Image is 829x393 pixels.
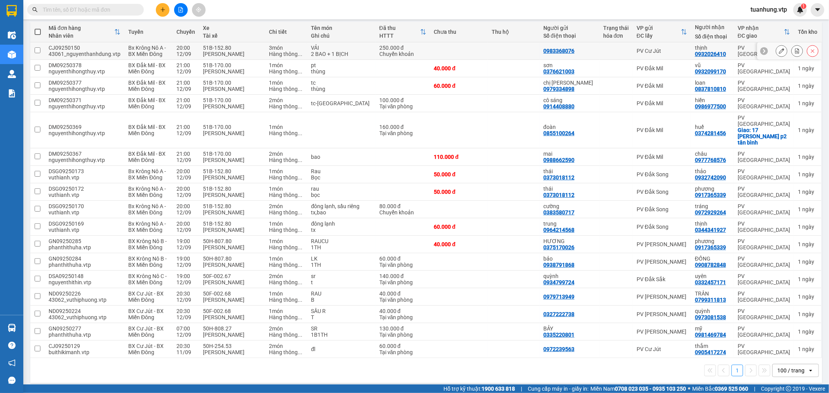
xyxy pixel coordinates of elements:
div: PV Đắk Mil [637,100,687,106]
div: 100.000 đ [379,97,426,103]
div: PV [GEOGRAPHIC_DATA] [738,97,790,110]
div: 0932099170 [695,68,726,75]
div: Người nhận [695,24,730,30]
div: Số điện thoại [695,33,730,40]
th: Toggle SortBy [375,22,430,42]
div: 21:00 [176,97,195,103]
div: Hàng thông thường [269,103,303,110]
div: bọc [311,192,371,198]
div: 12/09 [176,192,195,198]
div: cường [543,203,595,209]
span: ... [298,86,302,92]
button: caret-down [811,3,824,17]
div: 1 [798,154,817,160]
div: 0932742090 [695,174,726,181]
div: Mã đơn hàng [49,25,114,31]
div: 0375170026 [543,244,574,250]
div: 0376621003 [543,68,574,75]
div: PV Đắk Mil [637,83,687,89]
div: Tuyến [128,29,169,35]
span: ... [298,227,302,233]
div: DSG09250170 [49,203,120,209]
button: file-add [174,3,188,17]
div: bao [311,154,371,160]
div: 1 món [269,186,303,192]
div: Tồn kho [798,29,817,35]
div: Hàng thông thường [269,244,303,250]
div: trung [543,221,595,227]
div: thùng [311,68,371,75]
div: Tại văn phòng [379,103,426,110]
div: Hàng thông thường [269,192,303,198]
div: PV [GEOGRAPHIC_DATA] [738,186,790,198]
div: 1 [798,171,817,177]
div: Tại văn phòng [379,130,426,136]
div: tx,bao [311,209,371,216]
div: 50H-807.80 [203,238,261,244]
div: 0917365339 [695,192,726,198]
div: châu [695,151,730,157]
div: nguyenthihongthuy.vtp [49,103,120,110]
div: 51B-152.80 [203,221,261,227]
div: PV Đắk Mil [637,65,687,71]
span: ngày [802,100,814,106]
div: ĐC lấy [637,33,681,39]
div: PV Đắk Mil [637,154,687,160]
div: nguyenthihongthuy.vtp [49,86,120,92]
div: HTTT [379,33,420,39]
div: VP gửi [637,25,681,31]
div: PV [GEOGRAPHIC_DATA] [738,221,790,233]
div: 160.000 đ [379,124,426,130]
th: Toggle SortBy [45,22,124,42]
div: 0914408880 [543,103,574,110]
div: VP nhận [738,25,784,31]
div: 20:00 [176,45,195,51]
div: 2 món [269,151,303,157]
div: 40.000 đ [434,65,484,71]
div: Người gửi [543,25,595,31]
div: thùng [311,86,371,92]
span: BX Krông Nô B - BX Miền Đông [128,256,167,268]
div: 50.000 đ [434,171,484,177]
div: PV [GEOGRAPHIC_DATA] [738,256,790,268]
div: thịnh [695,45,730,51]
div: PV [GEOGRAPHIC_DATA] [738,80,790,92]
span: Bx Krông Nô A - BX Miền Đông [128,203,166,216]
img: warehouse-icon [8,324,16,332]
div: 19:00 [176,238,195,244]
span: Bx Krông Nô A - BX Miền Đông [128,221,166,233]
div: PV [GEOGRAPHIC_DATA] [738,115,790,127]
div: 1 món [269,238,303,244]
div: Chưa thu [434,29,484,35]
div: DSG09250169 [49,221,120,227]
div: vuthianh.vtp [49,174,120,181]
span: file-add [178,7,183,12]
div: vuthianh.vtp [49,209,120,216]
div: 20:00 [176,186,195,192]
div: Xe [203,25,261,31]
div: DM09250367 [49,151,120,157]
div: nguyenthihongthuy.vtp [49,130,120,136]
div: thịnh [695,221,730,227]
img: warehouse-icon [8,70,16,78]
div: phương [695,186,730,192]
div: 1 [798,224,817,230]
div: GN09250284 [49,256,120,262]
div: 1TH [311,244,371,250]
span: BX Đắk Mil - BX Miền Đông [128,80,166,92]
div: Hàng thông thường [269,86,303,92]
img: icon-new-feature [797,6,804,13]
div: 3 món [269,45,303,51]
div: 1 [798,100,817,106]
div: Ghi chú [311,33,371,39]
span: ... [298,174,302,181]
div: Chuyến [176,29,195,35]
div: [PERSON_NAME] [203,174,261,181]
div: hiền [695,97,730,103]
span: ... [298,130,302,136]
div: 0932026410 [695,51,726,57]
div: PV Đắk Mil [637,127,687,133]
span: BX Đắk Mil - BX Miền Đông [128,151,166,163]
div: 51B-170.00 [203,124,261,130]
div: 2 món [269,203,303,209]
